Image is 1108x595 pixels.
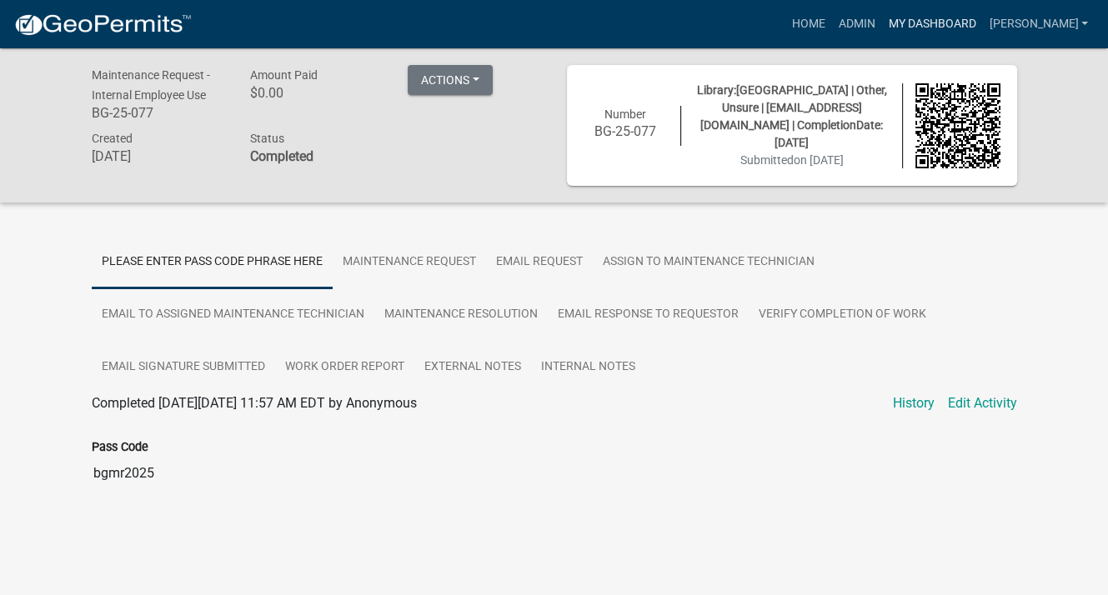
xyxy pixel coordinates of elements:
[948,393,1017,413] a: Edit Activity
[92,395,417,411] span: Completed [DATE][DATE] 11:57 AM EDT by Anonymous
[584,123,669,139] h6: BG-25-077
[92,148,225,164] h6: [DATE]
[414,341,531,394] a: External Notes
[275,341,414,394] a: Work Order Report
[92,132,133,145] span: Created
[92,236,333,289] a: Please Enter Pass Code Phrase Here
[408,65,493,95] button: Actions
[92,288,374,342] a: Email to Assigned Maintenance Technician
[92,105,225,121] h6: BG-25-077
[249,132,283,145] span: Status
[486,236,593,289] a: Email Request
[915,83,1000,168] img: QR code
[249,148,313,164] strong: Completed
[697,83,887,149] span: Library:[GEOGRAPHIC_DATA] | Other, Unsure | [EMAIL_ADDRESS][DOMAIN_NAME] | CompletionDate: [DATE]
[374,288,548,342] a: Maintenance Resolution
[749,288,936,342] a: Verify Completion of work
[831,8,881,40] a: Admin
[531,341,645,394] a: Internal Notes
[249,68,317,82] span: Amount Paid
[249,85,383,101] h6: $0.00
[548,288,749,342] a: Email Response to Requestor
[893,393,935,413] a: History
[333,236,486,289] a: Maintenance Request
[982,8,1095,40] a: [PERSON_NAME]
[740,153,844,167] span: Submitted on [DATE]
[881,8,982,40] a: My Dashboard
[604,107,646,121] span: Number
[92,68,210,102] span: Maintenance Request - Internal Employee Use
[785,8,831,40] a: Home
[92,442,148,453] label: Pass Code
[593,236,825,289] a: Assign to Maintenance Technician
[92,341,275,394] a: Email Signature Submitted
